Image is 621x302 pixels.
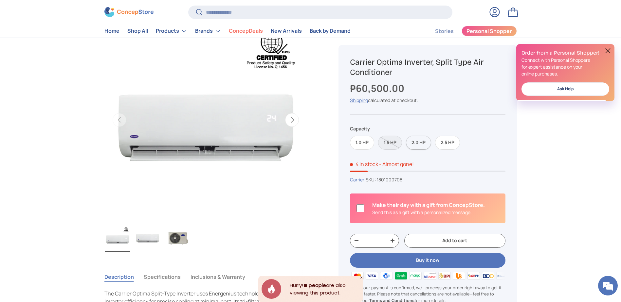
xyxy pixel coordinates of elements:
[521,49,609,57] h2: Order from a Personal Shopper!
[462,26,517,36] a: Personal Shopper
[372,201,485,216] div: Is this a gift?
[435,25,454,38] a: Stories
[466,271,481,281] img: qrph
[419,25,517,38] nav: Secondary
[365,271,379,281] img: visa
[350,253,505,268] button: Buy it now
[350,57,505,77] h1: Carrier Optima Inverter, Split Type Air Conditioner
[423,271,437,281] img: billease
[229,25,263,38] a: ConcepDeals
[366,176,376,183] span: SKU:
[466,29,512,34] span: Personal Shopper
[393,271,408,281] img: grabpay
[271,25,302,38] a: New Arrivals
[152,25,191,38] summary: Products
[127,25,148,38] a: Shop All
[364,176,402,183] span: |
[404,234,505,248] button: Add to cart
[356,205,364,212] input: Is this a gift?
[350,271,364,281] img: master
[135,226,160,252] img: carrier-optima-1.00hp-split-type-inverter-indoor-aircon-unit-full-view-concepstore
[378,136,402,150] label: Sold out
[104,25,119,38] a: Home
[310,25,351,38] a: Back by Demand
[104,19,307,254] media-gallery: Gallery Viewer
[104,25,351,38] nav: Primary
[379,271,393,281] img: gcash
[350,160,378,168] span: 4 in stock
[191,269,245,284] button: Inclusions & Warranty
[521,82,609,96] a: Ask Help
[360,276,363,279] div: Close
[452,271,466,281] img: ubp
[350,82,406,95] strong: ₱60,500.00
[495,271,510,281] img: metrobank
[144,269,181,284] button: Specifications
[521,57,609,77] p: Connect with Personal Shoppers for expert assistance on your online purchases.
[437,271,452,281] img: bpi
[165,226,191,252] img: carrier-optima-1.00hp-split-type-inverter-outdoor-aircon-unit-full-view-concepstore
[481,271,495,281] img: bdo
[350,97,368,104] a: Shipping
[350,176,364,183] a: Carrier
[105,226,130,252] img: Carrier Optima Inverter, Split Type Air Conditioner
[408,271,423,281] img: maya
[350,125,370,132] legend: Capacity
[104,269,134,284] button: Description
[104,7,154,17] img: ConcepStore
[350,97,505,104] div: calculated at checkout.
[377,176,402,183] span: 1801000708
[379,160,414,168] p: - Almost gone!
[191,25,225,38] summary: Brands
